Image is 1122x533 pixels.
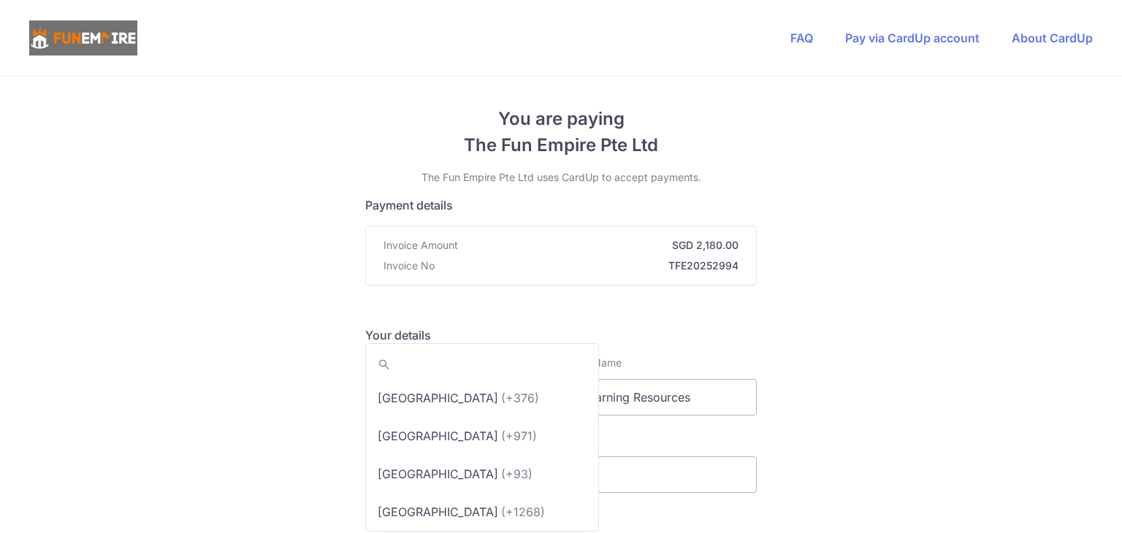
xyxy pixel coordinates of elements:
[570,379,757,415] input: Last name
[501,427,537,445] span: (+971)
[501,389,539,407] span: (+376)
[501,503,545,521] span: (+1268)
[1012,31,1093,45] a: About CardUp
[845,31,980,45] a: Pay via CardUp account
[378,465,498,483] p: [GEOGRAPHIC_DATA]
[383,238,458,253] span: Invoice Amount
[365,170,757,185] p: The Fun Empire Pte Ltd uses CardUp to accept payments.
[365,106,757,132] span: You are paying
[365,196,757,214] h5: Payment details
[440,258,739,273] strong: TFE20252994
[378,389,498,407] p: [GEOGRAPHIC_DATA]
[378,427,498,445] p: [GEOGRAPHIC_DATA]
[365,132,757,158] span: The Fun Empire Pte Ltd
[790,31,813,45] a: FAQ
[378,503,498,521] p: [GEOGRAPHIC_DATA]
[383,258,435,273] span: Invoice No
[365,326,757,344] h5: Your details
[464,238,739,253] strong: SGD 2,180.00
[501,465,533,483] span: (+93)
